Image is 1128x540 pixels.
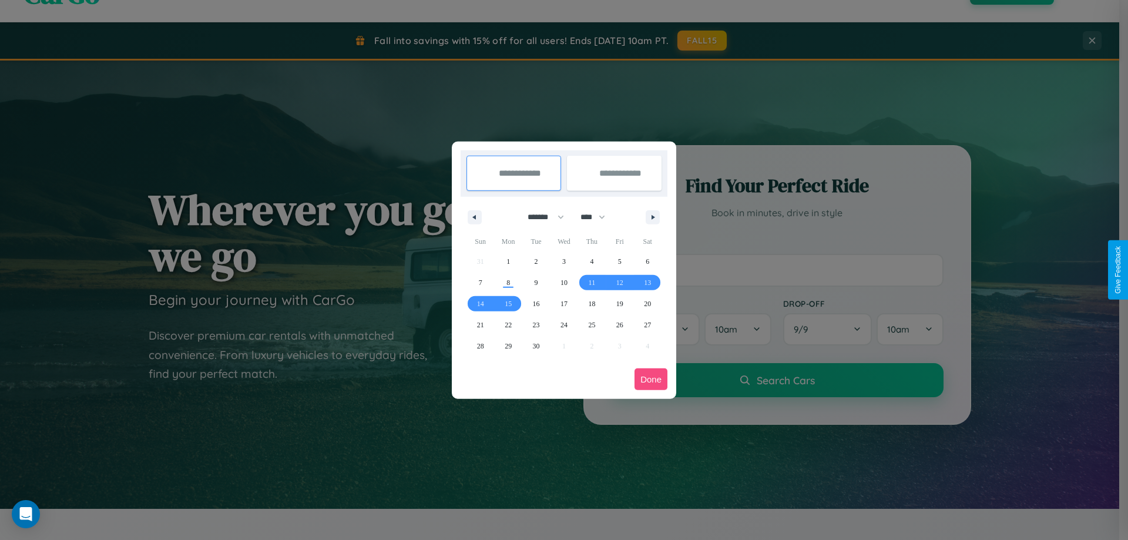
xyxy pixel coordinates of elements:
[533,336,540,357] span: 30
[479,272,482,293] span: 7
[644,314,651,336] span: 27
[535,251,538,272] span: 2
[505,336,512,357] span: 29
[560,293,568,314] span: 17
[589,272,596,293] span: 11
[588,293,595,314] span: 18
[522,251,550,272] button: 2
[634,368,667,390] button: Done
[477,314,484,336] span: 21
[466,336,494,357] button: 28
[606,272,633,293] button: 12
[578,272,606,293] button: 11
[522,272,550,293] button: 9
[606,314,633,336] button: 26
[644,272,651,293] span: 13
[578,232,606,251] span: Thu
[522,314,550,336] button: 23
[505,314,512,336] span: 22
[494,251,522,272] button: 1
[634,232,662,251] span: Sat
[494,314,522,336] button: 22
[644,293,651,314] span: 20
[550,314,578,336] button: 24
[506,251,510,272] span: 1
[634,293,662,314] button: 20
[588,314,595,336] span: 25
[1114,246,1122,294] div: Give Feedback
[618,251,622,272] span: 5
[578,293,606,314] button: 18
[494,293,522,314] button: 15
[466,293,494,314] button: 14
[606,293,633,314] button: 19
[560,314,568,336] span: 24
[494,232,522,251] span: Mon
[494,272,522,293] button: 8
[606,232,633,251] span: Fri
[522,293,550,314] button: 16
[533,293,540,314] span: 16
[505,293,512,314] span: 15
[634,314,662,336] button: 27
[646,251,649,272] span: 6
[477,336,484,357] span: 28
[466,232,494,251] span: Sun
[506,272,510,293] span: 8
[550,293,578,314] button: 17
[634,251,662,272] button: 6
[12,500,40,528] div: Open Intercom Messenger
[616,272,623,293] span: 12
[616,314,623,336] span: 26
[616,293,623,314] span: 19
[466,272,494,293] button: 7
[533,314,540,336] span: 23
[522,232,550,251] span: Tue
[562,251,566,272] span: 3
[606,251,633,272] button: 5
[578,314,606,336] button: 25
[522,336,550,357] button: 30
[590,251,593,272] span: 4
[550,272,578,293] button: 10
[466,314,494,336] button: 21
[560,272,568,293] span: 10
[578,251,606,272] button: 4
[550,232,578,251] span: Wed
[477,293,484,314] span: 14
[550,251,578,272] button: 3
[634,272,662,293] button: 13
[494,336,522,357] button: 29
[535,272,538,293] span: 9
